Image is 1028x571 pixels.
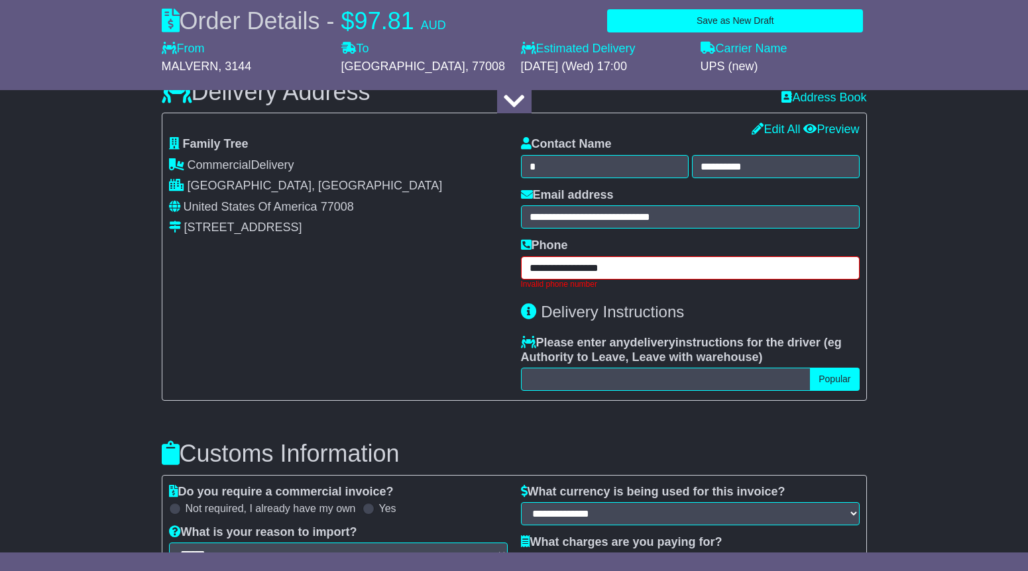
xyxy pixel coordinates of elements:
span: [GEOGRAPHIC_DATA] [341,60,465,73]
label: What is your reason to import? [169,525,357,540]
h3: Delivery Address [162,79,371,105]
span: MALVERN [162,60,219,73]
a: Preview [803,123,859,136]
div: [STREET_ADDRESS] [184,221,302,235]
span: United States Of America [184,200,317,213]
span: delivery [630,336,675,349]
span: , 77008 [465,60,505,73]
div: Invalid phone number [521,280,860,289]
h3: Customs Information [162,441,867,467]
div: Order Details - [162,7,446,35]
a: Address Book [781,91,866,104]
label: What charges are you paying for? [521,535,722,550]
a: Edit All [752,123,800,136]
span: Family Tree [183,137,249,150]
span: AUD [421,19,446,32]
span: $ [341,7,355,34]
span: 97.81 [355,7,414,34]
label: Carrier Name [701,42,787,56]
label: Please enter any instructions for the driver ( ) [521,336,860,364]
span: , 3144 [218,60,251,73]
span: Commercial [188,158,251,172]
label: Estimated Delivery [521,42,687,56]
label: What currency is being used for this invoice? [521,485,785,499]
button: Popular [810,368,859,391]
label: Yes [379,502,396,515]
label: Not required, I already have my own [186,502,356,515]
label: Contact Name [521,137,612,152]
div: [DATE] (Wed) 17:00 [521,60,687,74]
span: 77008 [321,200,354,213]
div: Delivery [169,158,508,173]
label: Phone [521,238,568,253]
label: To [341,42,369,56]
span: Delivery Instructions [541,303,684,321]
label: Email address [521,188,614,203]
button: Save as New Draft [607,9,863,32]
div: UPS (new) [701,60,867,74]
label: From [162,42,205,56]
span: eg Authority to Leave, Leave with warehouse [521,336,842,364]
span: [GEOGRAPHIC_DATA], [GEOGRAPHIC_DATA] [188,179,443,192]
label: Do you require a commercial invoice? [169,485,394,499]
